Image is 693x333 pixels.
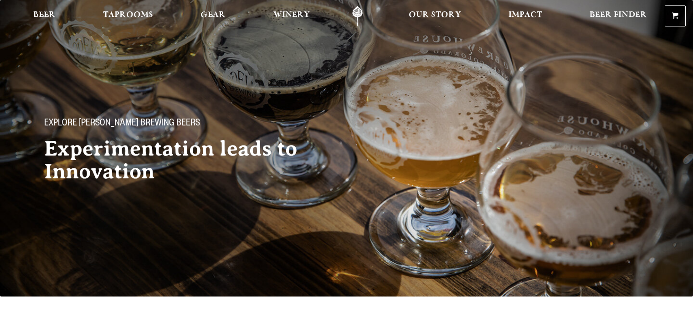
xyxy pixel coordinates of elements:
[27,6,62,26] a: Beer
[403,6,467,26] a: Our Story
[97,6,159,26] a: Taprooms
[590,11,647,19] span: Beer Finder
[267,6,316,26] a: Winery
[195,6,231,26] a: Gear
[584,6,653,26] a: Beer Finder
[340,6,375,26] a: Odell Home
[503,6,548,26] a: Impact
[103,11,153,19] span: Taprooms
[409,11,461,19] span: Our Story
[44,137,329,183] h2: Experimentation leads to Innovation
[508,11,542,19] span: Impact
[44,118,200,130] span: Explore [PERSON_NAME] Brewing Beers
[200,11,226,19] span: Gear
[33,11,56,19] span: Beer
[273,11,310,19] span: Winery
